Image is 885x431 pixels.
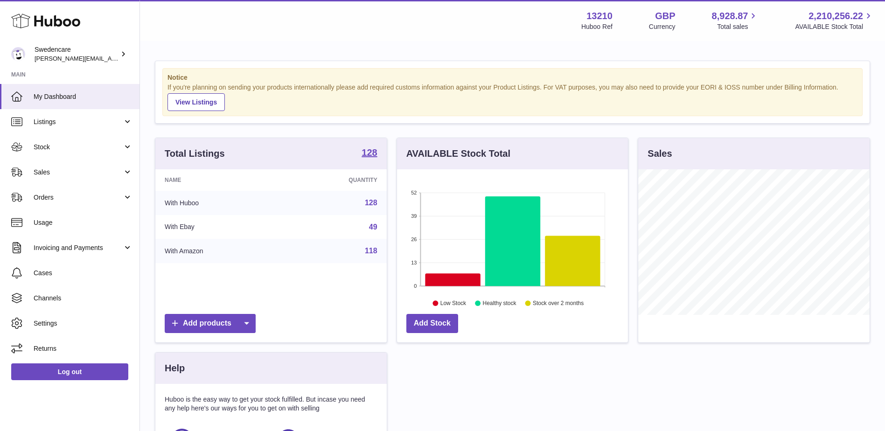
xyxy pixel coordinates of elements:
a: Add Stock [406,314,458,333]
span: 2,210,256.22 [808,10,863,22]
td: With Amazon [155,239,282,263]
text: Low Stock [440,300,467,306]
span: Channels [34,294,132,303]
strong: 128 [362,148,377,157]
a: View Listings [167,93,225,111]
span: Stock [34,143,123,152]
text: 26 [411,236,417,242]
span: Total sales [717,22,759,31]
strong: Notice [167,73,857,82]
text: 13 [411,260,417,265]
span: Settings [34,319,132,328]
span: Orders [34,193,123,202]
p: Huboo is the easy way to get your stock fulfilled. But incase you need any help here's our ways f... [165,395,377,413]
a: Log out [11,363,128,380]
span: [PERSON_NAME][EMAIL_ADDRESS][PERSON_NAME][DOMAIN_NAME] [35,55,237,62]
div: Huboo Ref [581,22,613,31]
div: If you're planning on sending your products internationally please add required customs informati... [167,83,857,111]
a: 2,210,256.22 AVAILABLE Stock Total [795,10,874,31]
div: Swedencare [35,45,118,63]
span: Usage [34,218,132,227]
span: AVAILABLE Stock Total [795,22,874,31]
span: Sales [34,168,123,177]
span: 8,928.87 [712,10,748,22]
a: 128 [365,199,377,207]
h3: Sales [648,147,672,160]
strong: 13210 [586,10,613,22]
a: 8,928.87 Total sales [712,10,759,31]
a: 118 [365,247,377,255]
h3: Help [165,362,185,375]
text: 52 [411,190,417,195]
a: 128 [362,148,377,159]
text: Stock over 2 months [533,300,584,306]
span: Cases [34,269,132,278]
th: Name [155,169,282,191]
a: Add products [165,314,256,333]
a: 49 [369,223,377,231]
text: Healthy stock [482,300,516,306]
span: Returns [34,344,132,353]
th: Quantity [282,169,386,191]
img: simon.shaw@swedencare.co.uk [11,47,25,61]
h3: AVAILABLE Stock Total [406,147,510,160]
td: With Huboo [155,191,282,215]
span: Invoicing and Payments [34,243,123,252]
span: Listings [34,118,123,126]
strong: GBP [655,10,675,22]
span: My Dashboard [34,92,132,101]
text: 0 [414,283,417,289]
div: Currency [649,22,676,31]
h3: Total Listings [165,147,225,160]
text: 39 [411,213,417,219]
td: With Ebay [155,215,282,239]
